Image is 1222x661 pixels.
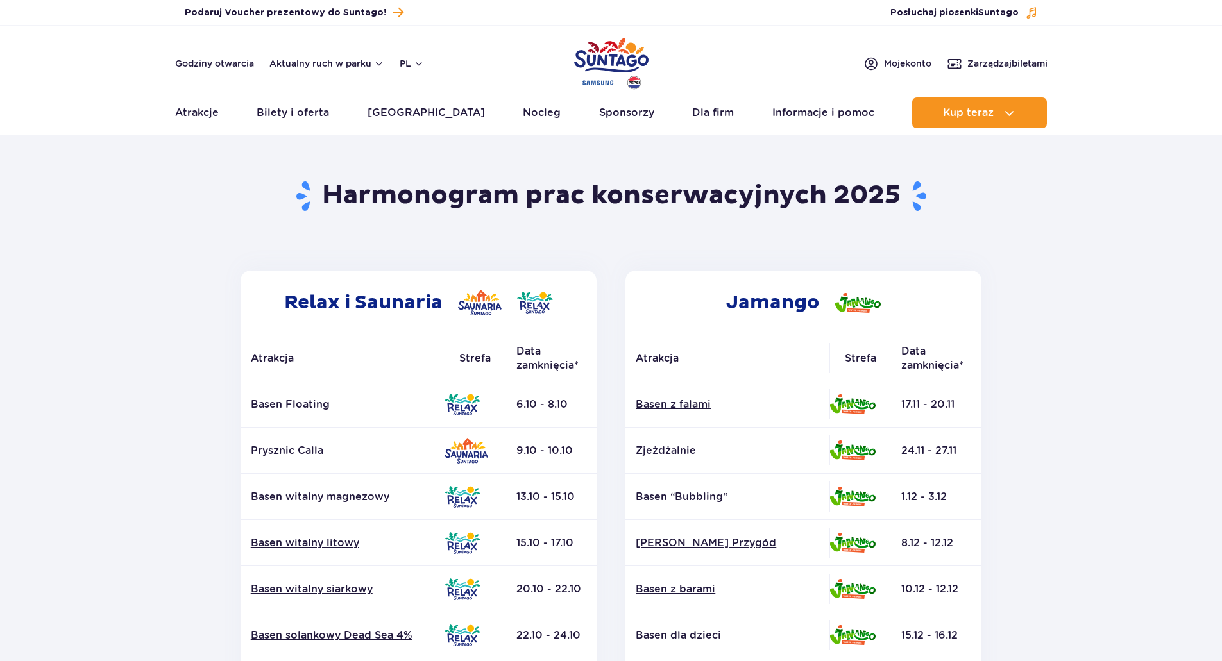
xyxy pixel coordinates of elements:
td: 10.12 - 12.12 [891,566,981,612]
th: Atrakcja [241,335,445,381]
td: 24.11 - 27.11 [891,428,981,474]
th: Strefa [829,335,891,381]
a: Zarządzajbiletami [947,56,1048,71]
h2: Jamango [625,271,981,335]
button: Kup teraz [912,97,1047,128]
button: Aktualny ruch w parku [269,58,384,69]
td: 1.12 - 3.12 [891,474,981,520]
td: 22.10 - 24.10 [506,612,597,658]
img: Jamango [829,533,876,553]
a: Godziny otwarcia [175,57,254,70]
img: Relax [445,394,480,415]
span: Kup teraz [943,107,994,119]
p: Basen Floating [251,397,434,412]
img: Jamango [829,579,876,599]
img: Jamango [835,293,881,313]
a: Basen z barami [636,582,819,596]
img: Jamango [829,487,876,506]
a: Mojekonto [863,56,931,71]
th: Data zamknięcia* [506,335,597,381]
th: Data zamknięcia* [891,335,981,381]
span: Podaruj Voucher prezentowy do Suntago! [185,6,386,19]
img: Relax [445,532,480,554]
a: Podaruj Voucher prezentowy do Suntago! [185,4,403,21]
td: 17.11 - 20.11 [891,381,981,428]
img: Relax [445,578,480,600]
img: Relax [445,624,480,646]
td: 8.12 - 12.12 [891,520,981,566]
a: Zjeżdżalnie [636,444,819,458]
a: Sponsorzy [599,97,654,128]
h1: Harmonogram prac konserwacyjnych 2025 [235,180,987,213]
td: 9.10 - 10.10 [506,428,597,474]
span: Zarządzaj biletami [967,57,1048,70]
a: Basen “Bubbling” [636,490,819,504]
span: Suntago [978,8,1019,17]
a: Park of Poland [574,32,649,91]
p: Basen dla dzieci [636,628,819,642]
img: Relax [445,486,480,508]
a: Basen witalny litowy [251,536,434,550]
a: Basen witalny magnezowy [251,490,434,504]
td: 13.10 - 15.10 [506,474,597,520]
a: Bilety i oferta [257,97,329,128]
a: [GEOGRAPHIC_DATA] [368,97,485,128]
a: Prysznic Calla [251,444,434,458]
span: Moje konto [884,57,931,70]
a: Atrakcje [175,97,219,128]
img: Saunaria [458,290,502,315]
th: Atrakcja [625,335,829,381]
a: Basen solankowy Dead Sea 4% [251,628,434,642]
a: [PERSON_NAME] Przygód [636,536,819,550]
th: Strefa [445,335,506,381]
img: Saunaria [445,438,488,464]
td: 15.12 - 16.12 [891,612,981,658]
a: Basen witalny siarkowy [251,582,434,596]
a: Basen z falami [636,397,819,412]
a: Informacje i pomoc [772,97,874,128]
button: pl [400,57,424,70]
img: Jamango [829,625,876,645]
img: Jamango [829,440,876,460]
span: Posłuchaj piosenki [890,6,1019,19]
h2: Relax i Saunaria [241,271,597,335]
td: 15.10 - 17.10 [506,520,597,566]
td: 6.10 - 8.10 [506,381,597,428]
td: 20.10 - 22.10 [506,566,597,612]
img: Relax [517,292,553,314]
img: Jamango [829,394,876,414]
button: Posłuchaj piosenkiSuntago [890,6,1038,19]
a: Nocleg [523,97,561,128]
a: Dla firm [692,97,734,128]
